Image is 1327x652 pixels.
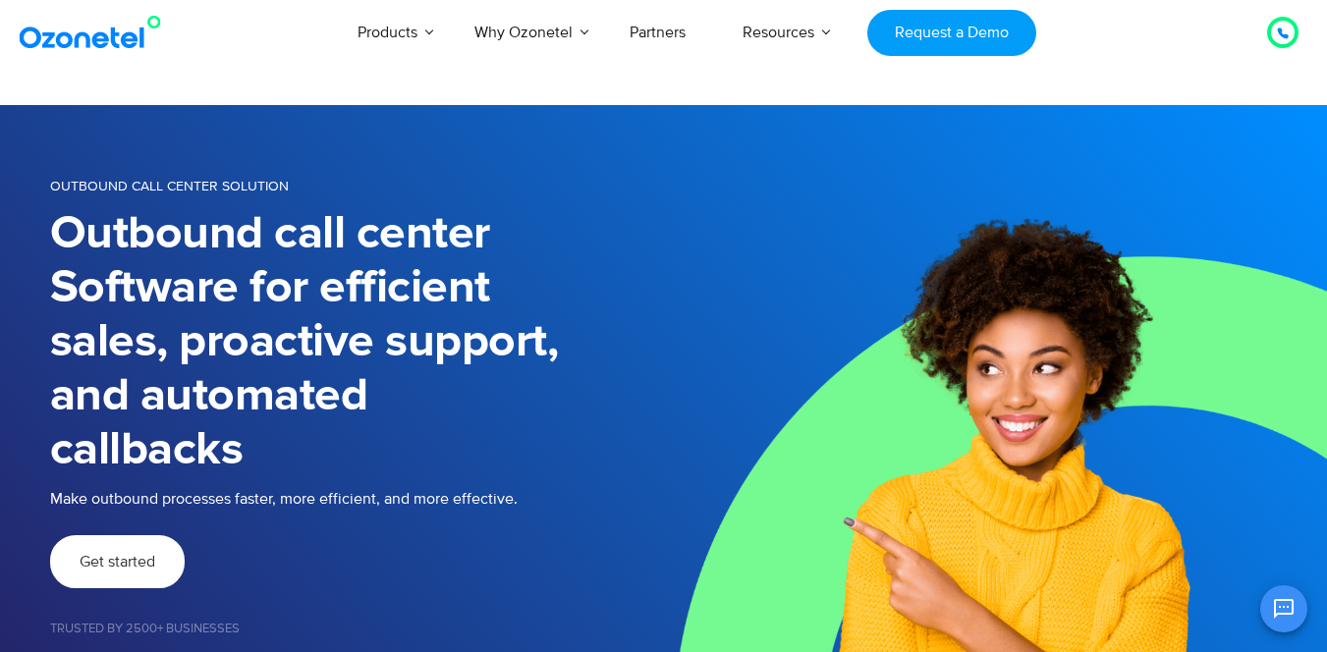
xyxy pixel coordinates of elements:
h1: Outbound call center Software for efficient sales, proactive support, and automated callbacks [50,207,664,477]
span: OUTBOUND CALL CENTER SOLUTION [50,178,289,194]
span: Get started [80,554,155,570]
a: Get started [50,535,185,588]
a: Request a Demo [867,10,1035,56]
button: Open chat [1260,585,1307,632]
h5: Trusted by 2500+ Businesses [50,623,664,635]
p: Make outbound processes faster, more efficient, and more effective. [50,487,664,511]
